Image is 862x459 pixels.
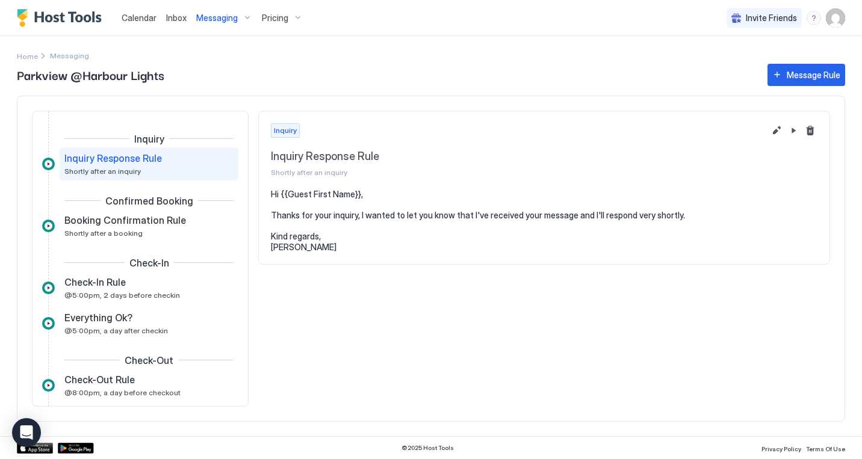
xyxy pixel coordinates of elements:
[129,257,169,269] span: Check-In
[17,49,38,62] div: Breadcrumb
[122,11,157,24] a: Calendar
[17,49,38,62] a: Home
[761,442,801,454] a: Privacy Policy
[262,13,288,23] span: Pricing
[806,445,845,452] span: Terms Of Use
[271,150,764,164] span: Inquiry Response Rule
[122,13,157,23] span: Calendar
[64,214,186,226] span: Booking Confirmation Rule
[50,51,89,60] span: Breadcrumb
[271,189,817,252] pre: Hi {{Guest First Name}}, Thanks for your inquiry, I wanted to let you know that I've received you...
[64,276,126,288] span: Check-In Rule
[166,11,187,24] a: Inbox
[64,152,162,164] span: Inquiry Response Rule
[166,13,187,23] span: Inbox
[17,66,755,84] span: Parkview @Harbour Lights
[64,374,135,386] span: Check-Out Rule
[274,125,297,136] span: Inquiry
[134,133,164,145] span: Inquiry
[58,443,94,454] a: Google Play Store
[64,326,168,335] span: @5:00pm, a day after checkin
[402,444,454,452] span: © 2025 Host Tools
[64,167,141,176] span: Shortly after an inquiry
[105,195,193,207] span: Confirmed Booking
[12,418,41,447] div: Open Intercom Messenger
[17,52,38,61] span: Home
[787,69,840,81] div: Message Rule
[17,443,53,454] a: App Store
[826,8,845,28] div: User profile
[64,312,132,324] span: Everything Ok?
[271,168,764,177] span: Shortly after an inquiry
[746,13,797,23] span: Invite Friends
[125,354,173,366] span: Check-Out
[196,13,238,23] span: Messaging
[761,445,801,452] span: Privacy Policy
[17,9,107,27] a: Host Tools Logo
[803,123,817,138] button: Delete message rule
[807,11,821,25] div: menu
[806,442,845,454] a: Terms Of Use
[64,229,143,238] span: Shortly after a booking
[769,123,784,138] button: Edit message rule
[64,291,180,300] span: @5:00pm, 2 days before checkin
[767,64,845,86] button: Message Rule
[64,388,181,397] span: @8:00pm, a day before checkout
[786,123,801,138] button: Pause Message Rule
